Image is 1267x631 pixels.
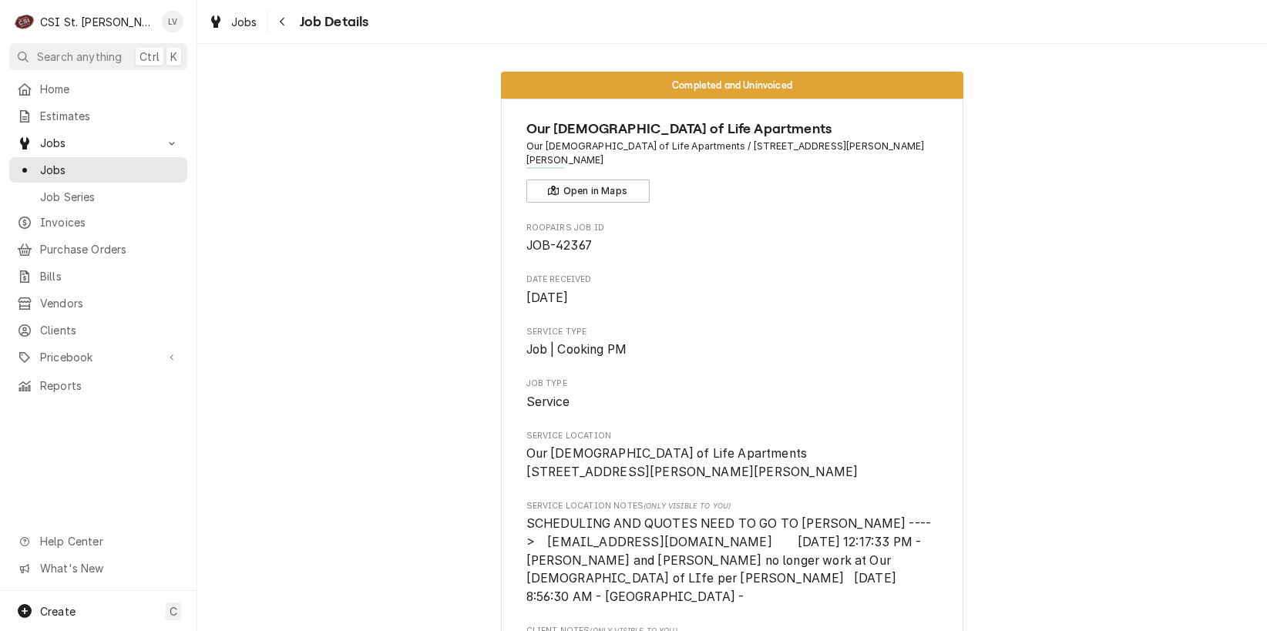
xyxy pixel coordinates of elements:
[14,11,35,32] div: CSI St. Louis's Avatar
[9,130,187,156] a: Go to Jobs
[9,103,187,129] a: Estimates
[14,11,35,32] div: C
[40,14,153,30] div: CSI St. [PERSON_NAME]
[9,373,187,398] a: Reports
[40,322,180,338] span: Clients
[526,500,939,606] div: [object Object]
[526,119,939,203] div: Client Information
[40,349,156,365] span: Pricebook
[526,341,939,359] span: Service Type
[526,516,932,604] span: SCHEDULING AND QUOTES NEED TO GO TO [PERSON_NAME] ----> [EMAIL_ADDRESS][DOMAIN_NAME] [DATE] 12:17...
[40,268,180,284] span: Bills
[170,603,177,619] span: C
[40,189,180,205] span: Job Series
[526,222,939,255] div: Roopairs Job ID
[526,342,627,357] span: Job | Cooking PM
[526,326,939,338] span: Service Type
[644,502,731,510] span: (Only Visible to You)
[9,76,187,102] a: Home
[526,500,939,512] span: Service Location Notes
[162,11,183,32] div: Lisa Vestal's Avatar
[526,238,592,253] span: JOB-42367
[9,555,187,581] a: Go to What's New
[526,180,650,203] button: Open in Maps
[40,162,180,178] span: Jobs
[40,214,180,230] span: Invoices
[9,263,187,289] a: Bills
[271,9,295,34] button: Navigate back
[40,378,180,394] span: Reports
[526,274,939,307] div: Date Received
[40,241,180,257] span: Purchase Orders
[40,605,76,618] span: Create
[526,237,939,255] span: Roopairs Job ID
[162,11,183,32] div: LV
[37,49,122,65] span: Search anything
[170,49,177,65] span: K
[526,394,570,409] span: Service
[526,378,939,390] span: Job Type
[40,108,180,124] span: Estimates
[9,529,187,554] a: Go to Help Center
[526,515,939,606] span: [object Object]
[202,9,264,35] a: Jobs
[526,139,939,168] span: Address
[526,378,939,411] div: Job Type
[526,430,939,442] span: Service Location
[526,430,939,482] div: Service Location
[501,72,963,99] div: Status
[526,290,569,305] span: [DATE]
[526,274,939,286] span: Date Received
[526,445,939,481] span: Service Location
[9,290,187,316] a: Vendors
[9,157,187,183] a: Jobs
[40,295,180,311] span: Vendors
[526,289,939,307] span: Date Received
[295,12,369,32] span: Job Details
[526,446,859,479] span: Our [DEMOGRAPHIC_DATA] of Life Apartments [STREET_ADDRESS][PERSON_NAME][PERSON_NAME]
[9,317,187,343] a: Clients
[9,184,187,210] a: Job Series
[231,14,257,30] span: Jobs
[139,49,160,65] span: Ctrl
[9,344,187,370] a: Go to Pricebook
[40,135,156,151] span: Jobs
[40,533,178,549] span: Help Center
[40,81,180,97] span: Home
[526,326,939,359] div: Service Type
[9,210,187,235] a: Invoices
[40,560,178,576] span: What's New
[526,222,939,234] span: Roopairs Job ID
[526,393,939,411] span: Job Type
[672,80,792,90] span: Completed and Uninvoiced
[9,237,187,262] a: Purchase Orders
[9,43,187,70] button: Search anythingCtrlK
[526,119,939,139] span: Name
